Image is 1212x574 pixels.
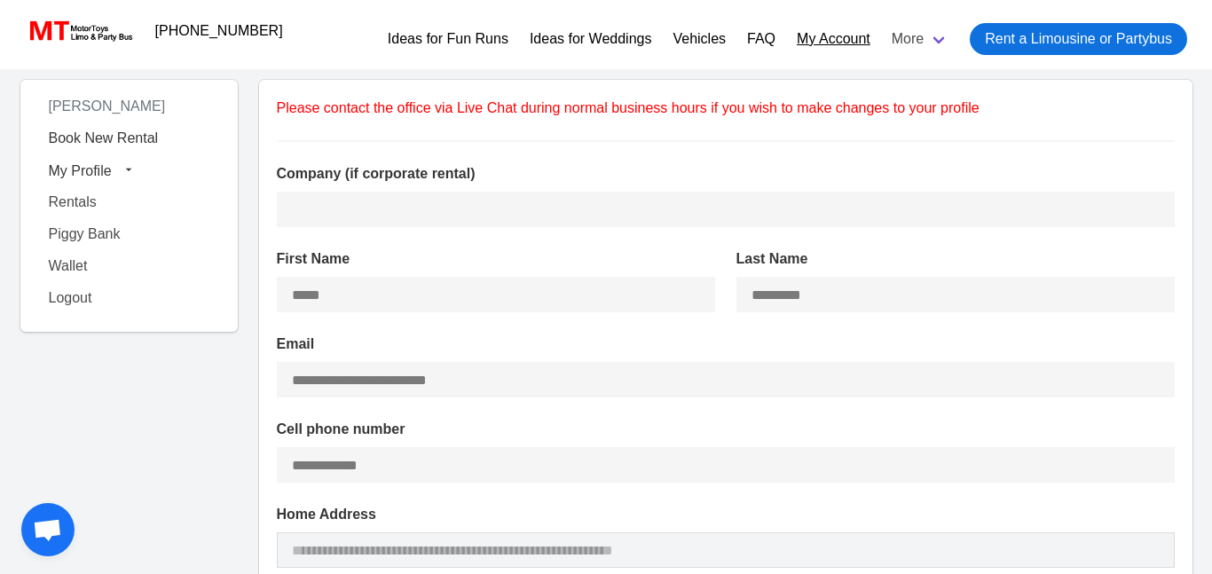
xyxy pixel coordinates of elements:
a: [PHONE_NUMBER] [145,13,294,49]
a: Ideas for Fun Runs [388,28,508,50]
a: Rentals [38,186,220,218]
label: Home Address [277,504,1175,525]
img: MotorToys Logo [25,19,134,43]
a: Logout [38,282,220,314]
a: Wallet [38,250,220,282]
div: Open chat [21,503,75,556]
label: Cell phone number [277,419,1175,440]
label: Email [277,334,1175,355]
span: My Profile [49,162,112,177]
label: First Name [277,248,715,270]
a: Ideas for Weddings [530,28,652,50]
button: My Profile [38,154,220,186]
label: Company (if corporate rental) [277,163,1175,185]
a: Piggy Bank [38,218,220,250]
a: Book New Rental [38,122,220,154]
p: Please contact the office via Live Chat during normal business hours if you wish to make changes ... [277,98,1175,119]
a: My Account [797,28,870,50]
a: FAQ [747,28,775,50]
label: Last Name [736,248,1175,270]
a: Rent a Limousine or Partybus [970,23,1187,55]
a: Vehicles [673,28,726,50]
span: Rent a Limousine or Partybus [985,28,1172,50]
a: More [881,16,959,62]
span: [PERSON_NAME] [38,91,177,121]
